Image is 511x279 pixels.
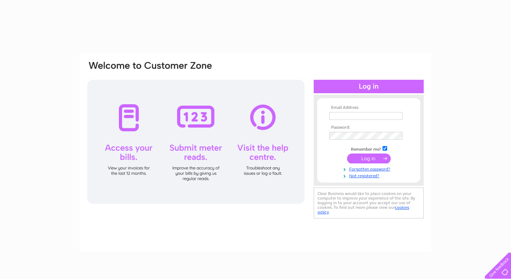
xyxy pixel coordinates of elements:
a: cookies policy [318,205,409,214]
input: Submit [347,154,391,163]
div: Clear Business would like to place cookies on your computer to improve your experience of the sit... [314,188,424,218]
td: Remember me? [328,145,410,152]
th: Email Address: [328,105,410,110]
a: Not registered? [329,172,410,179]
a: Forgotten password? [329,165,410,172]
th: Password: [328,125,410,130]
